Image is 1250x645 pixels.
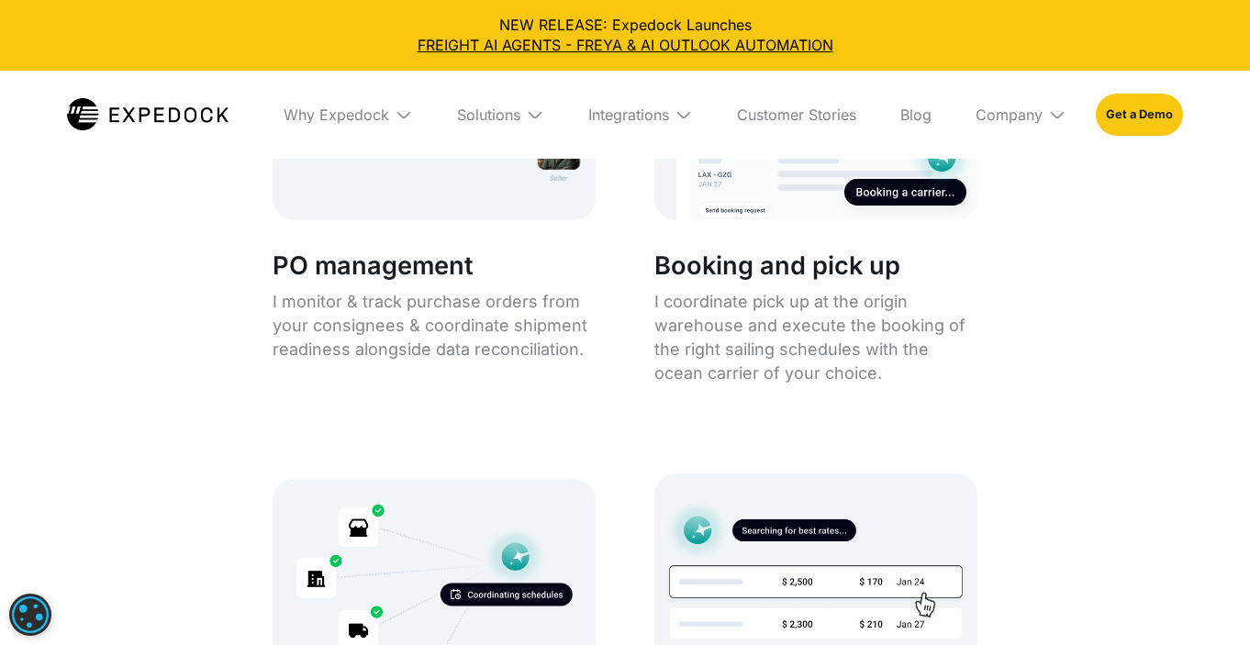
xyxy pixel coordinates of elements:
div: Integrations [588,106,669,124]
div: Company [976,106,1043,124]
iframe: Chat Widget [1158,557,1250,645]
div: Integrations [574,71,708,159]
div: Why Expedock [269,71,428,159]
div: Solutions [457,106,520,124]
div: Company [961,71,1081,159]
a: Blog [886,71,946,159]
a: Customer Stories [722,71,871,159]
a: Get a Demo [1096,94,1183,136]
div: NEW RELEASE: Expedock Launches [15,15,1235,56]
p: I monitor & track purchase orders from your consignees & coordinate shipment readiness alongside ... [273,290,596,361]
h2: PO management [273,251,596,281]
h2: Booking and pick up [654,251,977,281]
div: Why Expedock [284,106,389,124]
p: I coordinate pick up at the origin warehouse and execute the booking of the right sailing schedul... [654,290,977,385]
a: FREIGHT AI AGENTS - FREYA & AI OUTLOOK AUTOMATION [15,35,1235,55]
div: Solutions [442,71,559,159]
